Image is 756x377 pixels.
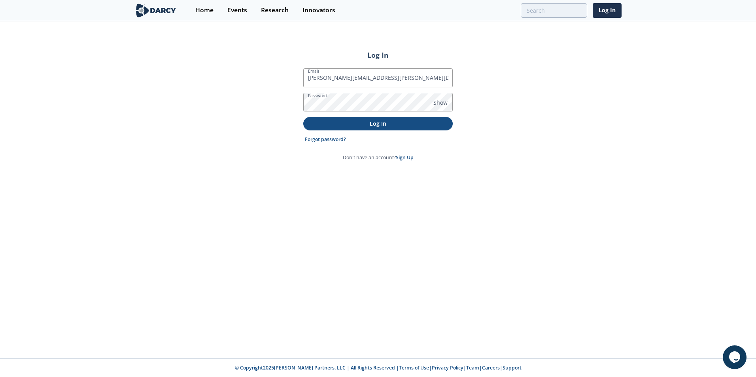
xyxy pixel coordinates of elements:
[308,92,327,99] label: Password
[466,364,479,371] a: Team
[593,3,622,18] a: Log In
[303,117,453,130] button: Log In
[396,154,414,161] a: Sign Up
[482,364,500,371] a: Careers
[521,3,587,18] input: Advanced Search
[343,154,414,161] p: Don't have an account?
[309,119,447,128] p: Log In
[227,7,247,13] div: Events
[195,7,214,13] div: Home
[433,98,448,107] span: Show
[85,364,671,371] p: © Copyright 2025 [PERSON_NAME] Partners, LLC | All Rights Reserved | | | | |
[303,50,453,60] h2: Log In
[261,7,289,13] div: Research
[399,364,429,371] a: Terms of Use
[305,136,346,143] a: Forgot password?
[302,7,335,13] div: Innovators
[134,4,178,17] img: logo-wide.svg
[432,364,463,371] a: Privacy Policy
[503,364,522,371] a: Support
[723,345,748,369] iframe: chat widget
[308,68,319,74] label: Email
